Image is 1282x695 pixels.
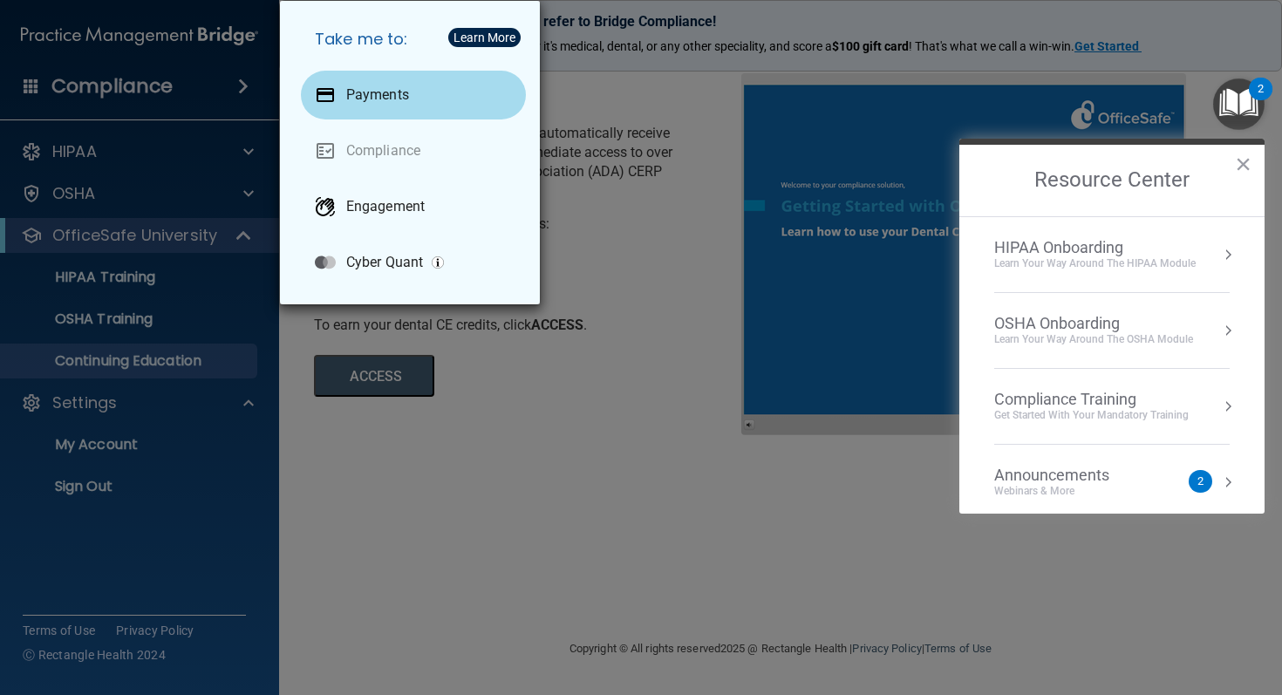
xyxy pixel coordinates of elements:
[1258,89,1264,112] div: 2
[994,390,1189,409] div: Compliance Training
[453,31,515,44] div: Learn More
[994,408,1189,423] div: Get Started with your mandatory training
[1235,150,1251,178] button: Close
[994,332,1193,347] div: Learn your way around the OSHA module
[994,314,1193,333] div: OSHA Onboarding
[1213,78,1265,130] button: Open Resource Center, 2 new notifications
[301,126,526,175] a: Compliance
[959,139,1265,514] div: Resource Center
[346,198,425,215] p: Engagement
[959,145,1265,216] h2: Resource Center
[301,71,526,119] a: Payments
[346,86,409,104] p: Payments
[994,256,1196,271] div: Learn Your Way around the HIPAA module
[301,15,526,64] h5: Take me to:
[301,238,526,287] a: Cyber Quant
[994,238,1196,257] div: HIPAA Onboarding
[994,484,1144,499] div: Webinars & More
[448,28,521,47] button: Learn More
[994,466,1144,485] div: Announcements
[301,182,526,231] a: Engagement
[346,254,423,271] p: Cyber Quant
